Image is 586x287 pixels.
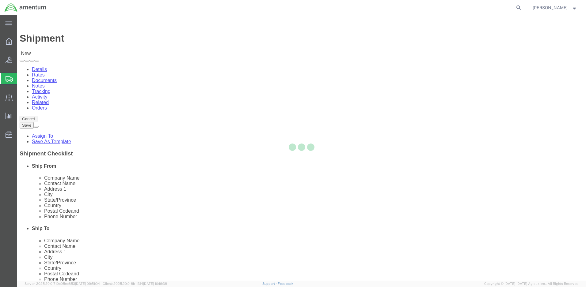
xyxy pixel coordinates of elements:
span: Ronald Pineda [533,4,568,11]
a: Feedback [278,282,293,285]
span: Server: 2025.20.0-710e05ee653 [25,282,100,285]
button: [PERSON_NAME] [532,4,578,11]
a: Support [262,282,278,285]
span: [DATE] 09:51:04 [75,282,100,285]
span: Client: 2025.20.0-8b113f4 [103,282,167,285]
span: [DATE] 10:16:38 [143,282,167,285]
img: logo [4,3,47,12]
span: Copyright © [DATE]-[DATE] Agistix Inc., All Rights Reserved [484,281,579,286]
